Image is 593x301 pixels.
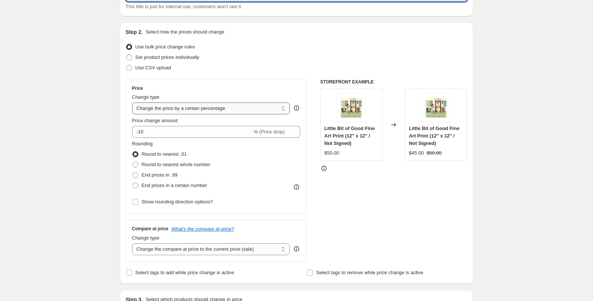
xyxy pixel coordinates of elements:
h3: Compare at price [132,226,169,232]
div: help [293,245,300,253]
h2: Step 2. [126,28,143,36]
span: $45.00 [409,150,424,156]
span: End prices in .99 [142,172,178,178]
span: $50.00 [427,150,442,156]
h6: STOREFRONT EXAMPLE [320,79,467,85]
img: LittleBitOfGood_80x.jpg [421,93,451,123]
img: LittleBitOfGood_80x.jpg [336,93,366,123]
span: Use bulk price change rules [135,44,195,50]
span: Select tags to add while price change is active [135,270,234,275]
span: $50.00 [324,150,339,156]
button: What's the compare at price? [172,226,234,232]
span: This title is just for internal use, customers won't see it [126,4,241,9]
span: Price change amount [132,118,178,123]
span: Change type [132,235,160,241]
h3: Price [132,85,143,91]
span: Round to nearest .01 [142,151,187,157]
span: Change type [132,94,160,100]
span: Show rounding direction options? [142,199,213,205]
span: Round to nearest whole number [142,162,211,167]
div: help [293,104,300,112]
span: Rounding [132,141,153,146]
span: % (Price drop) [254,129,285,134]
span: Little Bit of Good Fine Art Print (12" x 12" / Not Signed) [409,126,459,146]
span: End prices in a certain number [142,183,207,188]
span: Set product prices individually [135,54,199,60]
span: Use CSV upload [135,65,171,70]
span: Select tags to remove while price change is active [316,270,423,275]
span: Little Bit of Good Fine Art Print (12" x 12" / Not Signed) [324,126,375,146]
p: Select how the prices should change [145,28,224,36]
input: -15 [132,126,252,138]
